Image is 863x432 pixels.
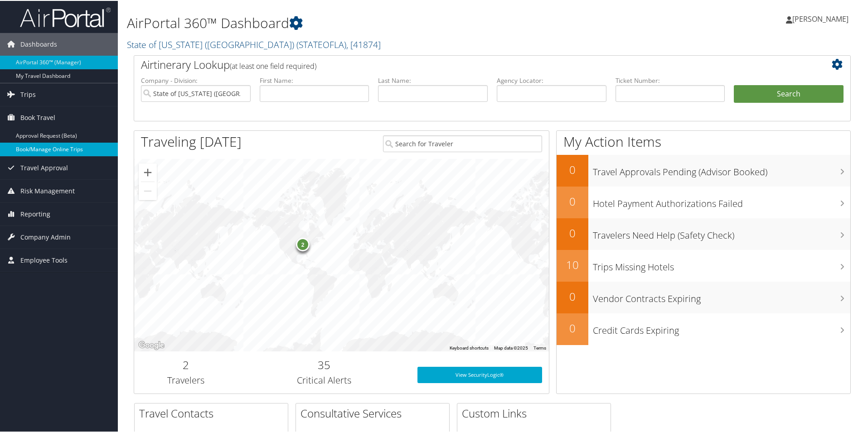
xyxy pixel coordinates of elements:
h3: Trips Missing Hotels [593,255,850,273]
span: Trips [20,82,36,105]
span: Risk Management [20,179,75,202]
h1: Traveling [DATE] [141,131,242,150]
span: Travel Approval [20,156,68,178]
label: Last Name: [378,75,488,84]
h2: 0 [557,288,588,303]
label: Ticket Number: [616,75,725,84]
h2: Airtinerary Lookup [141,56,784,72]
h3: Travelers [141,373,231,386]
h2: 10 [557,256,588,272]
h3: Vendor Contracts Expiring [593,287,850,304]
h2: 0 [557,225,588,240]
a: 0Vendor Contracts Expiring [557,281,850,312]
a: View SecurityLogic® [417,366,542,382]
span: Company Admin [20,225,71,248]
span: Dashboards [20,32,57,55]
button: Search [734,84,844,102]
a: 10Trips Missing Hotels [557,249,850,281]
label: Agency Locator: [497,75,606,84]
h3: Credit Cards Expiring [593,319,850,336]
span: ( STATEOFLA ) [296,38,346,50]
span: Book Travel [20,106,55,128]
a: 0Travel Approvals Pending (Advisor Booked) [557,154,850,186]
h2: Consultative Services [301,405,449,420]
span: , [ 41874 ] [346,38,381,50]
div: 2 [296,237,310,250]
input: Search for Traveler [383,134,542,151]
a: 0Travelers Need Help (Safety Check) [557,217,850,249]
h1: AirPortal 360™ Dashboard [127,13,614,32]
h3: Travel Approvals Pending (Advisor Booked) [593,160,850,178]
button: Zoom in [139,163,157,181]
a: 0Credit Cards Expiring [557,312,850,344]
span: [PERSON_NAME] [792,13,848,23]
span: (at least one field required) [230,60,316,70]
h2: 0 [557,320,588,335]
span: Reporting [20,202,50,225]
h3: Travelers Need Help (Safety Check) [593,224,850,241]
span: Map data ©2025 [494,345,528,350]
h3: Critical Alerts [245,373,404,386]
button: Keyboard shortcuts [450,344,489,350]
label: Company - Division: [141,75,251,84]
a: State of [US_STATE] ([GEOGRAPHIC_DATA]) [127,38,381,50]
a: Open this area in Google Maps (opens a new window) [136,339,166,350]
h2: 35 [245,356,404,372]
a: 0Hotel Payment Authorizations Failed [557,186,850,217]
h2: 2 [141,356,231,372]
h1: My Action Items [557,131,850,150]
a: Terms (opens in new tab) [533,345,546,350]
button: Zoom out [139,181,157,199]
label: First Name: [260,75,369,84]
h2: Travel Contacts [139,405,288,420]
a: [PERSON_NAME] [786,5,858,32]
h3: Hotel Payment Authorizations Failed [593,192,850,209]
h2: 0 [557,161,588,177]
h2: 0 [557,193,588,208]
img: airportal-logo.png [20,6,111,27]
h2: Custom Links [462,405,611,420]
img: Google [136,339,166,350]
span: Employee Tools [20,248,68,271]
